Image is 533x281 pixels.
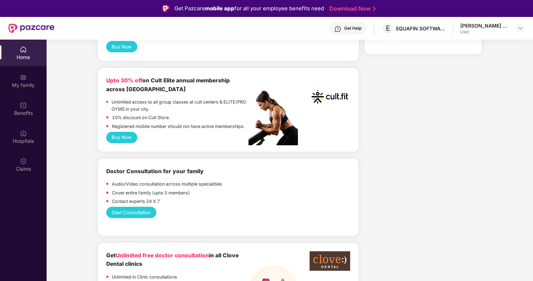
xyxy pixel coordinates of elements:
span: Unlimited free doctor consultation [116,252,209,259]
img: svg+xml;base64,PHN2ZyBpZD0iRHJvcGRvd24tMzJ4MzIiIHhtbG5zPSJodHRwOi8vd3d3LnczLm9yZy8yMDAwL3N2ZyIgd2... [517,25,523,31]
p: Cover entire family (upto 5 members) [112,189,190,197]
b: Doctor Consultation for your family [106,168,204,175]
div: User [460,29,510,35]
button: Buy Now [106,41,137,52]
img: Logo [162,5,169,12]
img: svg+xml;base64,PHN2ZyBpZD0iQmVuZWZpdHMiIHhtbG5zPSJodHRwOi8vd3d3LnczLm9yZy8yMDAwL3N2ZyIgd2lkdGg9Ij... [20,102,27,109]
img: pc2.png [248,90,298,145]
button: Start Consultation [106,207,156,218]
p: Unlimited In Clinic consultations [112,274,177,281]
b: Get in all Clove Dental clinics [106,252,239,267]
img: svg+xml;base64,PHN2ZyBpZD0iSG9zcGl0YWxzIiB4bWxucz0iaHR0cDovL3d3dy53My5vcmcvMjAwMC9zdmciIHdpZHRoPS... [20,130,27,137]
img: Stroke [373,5,376,12]
img: svg+xml;base64,PHN2ZyBpZD0iQ2xhaW0iIHhtbG5zPSJodHRwOi8vd3d3LnczLm9yZy8yMDAwL3N2ZyIgd2lkdGg9IjIwIi... [20,158,27,165]
p: Audio/Video consultation across multiple specialities [112,181,222,188]
div: Get Pazcare for all your employee benefits need [174,4,324,13]
img: cult.png [310,76,350,117]
a: Download Now [329,5,373,12]
div: [PERSON_NAME] S Devaramane [460,22,510,29]
div: Get Help [344,25,361,31]
p: Unlimited access to all group classes at cult centers & ELITE/PRO GYMS in your city. [112,99,248,112]
p: 10% discount on Cult Store. [112,114,170,121]
div: EQUAFIN SOFTWARE TECHNOLOGIES PRIVATE LIMITED [396,25,445,32]
img: svg+xml;base64,PHN2ZyBpZD0iSGVscC0zMngzMiIgeG1sbnM9Imh0dHA6Ly93d3cudzMub3JnLzIwMDAvc3ZnIiB3aWR0aD... [334,25,341,33]
button: Buy Now [106,132,137,143]
img: clove-dental%20png.png [310,251,350,271]
img: svg+xml;base64,PHN2ZyB3aWR0aD0iMjAiIGhlaWdodD0iMjAiIHZpZXdCb3g9IjAgMCAyMCAyMCIgZmlsbD0ibm9uZSIgeG... [20,74,27,81]
span: E [386,24,390,33]
b: on Cult Elite annual membership across [GEOGRAPHIC_DATA] [106,77,230,92]
img: New Pazcare Logo [8,24,54,33]
b: Upto 30% off [106,77,142,84]
p: Registered mobile number should not have active memberships. [112,123,245,130]
strong: mobile app [205,5,234,12]
img: svg+xml;base64,PHN2ZyBpZD0iSG9tZSIgeG1sbnM9Imh0dHA6Ly93d3cudzMub3JnLzIwMDAvc3ZnIiB3aWR0aD0iMjAiIG... [20,46,27,53]
p: Contact experts 24 X 7 [112,198,160,205]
